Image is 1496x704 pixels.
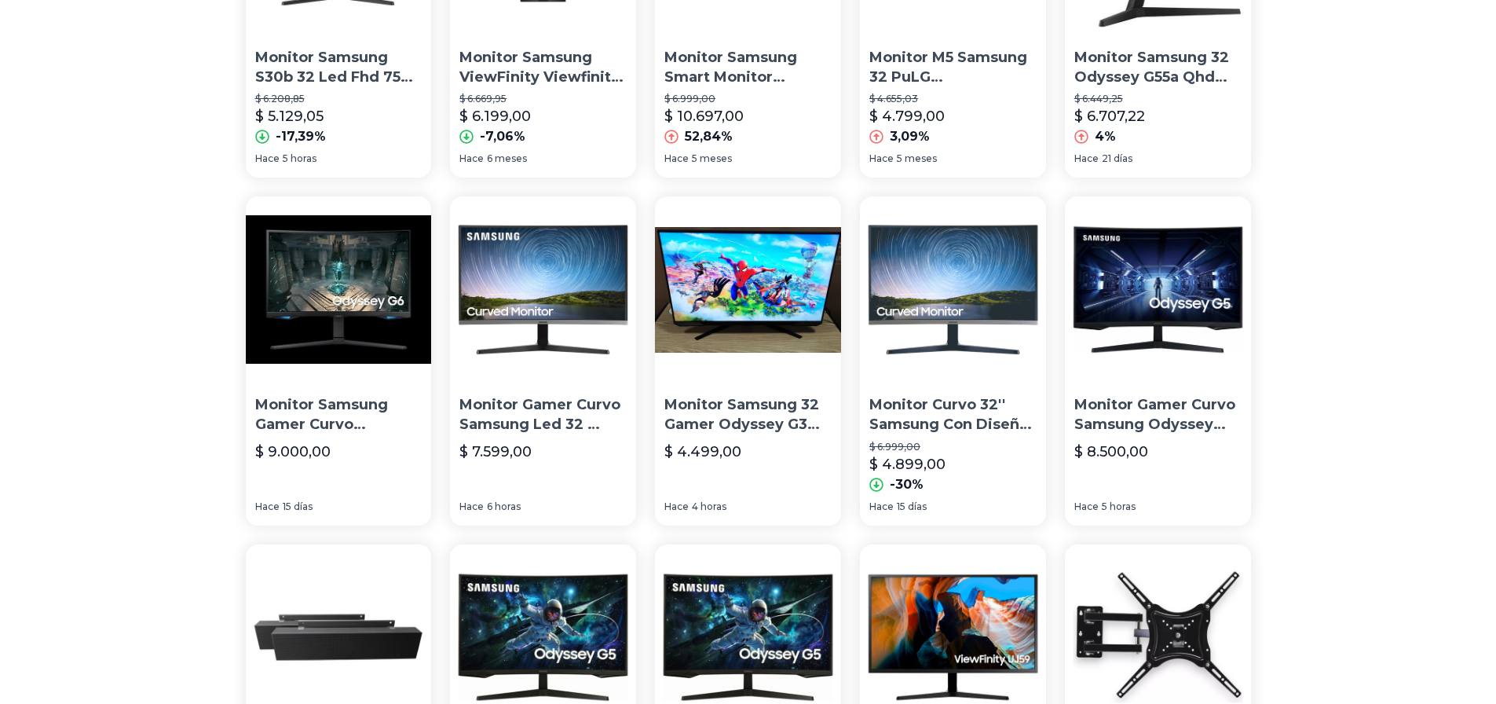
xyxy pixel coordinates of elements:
span: Hace [459,500,484,513]
p: $ 6.669,95 [459,93,627,105]
span: Hace [1074,152,1099,165]
span: 15 días [283,500,313,513]
p: -30% [890,475,924,494]
span: 5 meses [692,152,732,165]
a: Monitor Curvo 32'' Samsung Con Diseño Sin Bordes PlataMonitor Curvo 32'' Samsung Con Diseño Sin [... [860,196,1046,525]
p: 3,09% [890,127,930,146]
a: Monitor Gamer Curvo Samsung Led 32 Dark Blue GrayMonitor Gamer Curvo Samsung Led 32 Dark Blue Gra... [450,196,636,525]
span: Hace [255,152,280,165]
p: -17,39% [276,127,326,146]
img: Monitor Gamer Curvo Samsung Odyssey G5c32g55t Lcd 32 [1065,196,1251,383]
span: Hace [664,152,689,165]
span: 6 meses [487,152,527,165]
p: Monitor Gamer Curvo Samsung Led 32 Dark Blue Gray [459,395,627,434]
p: Monitor Samsung 32 Odyssey G55a Qhd 165hz 1ms Freesync Curv [1074,48,1242,87]
p: $ 6.208,85 [255,93,422,105]
p: Monitor M5 Samsung 32 PuLG Ls32dm500elxzx Smart Full Hd Color Negro [869,48,1037,87]
p: $ 4.655,03 [869,93,1037,105]
span: Hace [664,500,689,513]
span: 5 meses [897,152,937,165]
span: 5 horas [283,152,316,165]
p: Monitor Curvo 32'' Samsung Con Diseño Sin [PERSON_NAME] Plata [869,395,1037,434]
img: Monitor Samsung Gamer Curvo Odyssey G6 32 Qhd 240hz 1ms [246,196,432,383]
img: Monitor Samsung 32 Gamer Odyssey G3 Fhd 165hz [655,196,841,383]
img: Monitor Curvo 32'' Samsung Con Diseño Sin Bordes Plata [860,196,1046,383]
p: 4% [1095,127,1116,146]
span: Hace [1074,500,1099,513]
p: $ 7.599,00 [459,441,532,463]
p: 52,84% [685,127,733,146]
p: $ 10.697,00 [664,105,744,127]
p: Monitor Samsung 32 Gamer Odyssey G3 Fhd 165hz [664,395,832,434]
span: 5 horas [1102,500,1136,513]
p: $ 9.000,00 [255,441,331,463]
p: $ 6.999,00 [869,441,1037,453]
p: Monitor Gamer Curvo Samsung Odyssey G5c32g55t Lcd 32 [1074,395,1242,434]
span: Hace [459,152,484,165]
p: Monitor Samsung Smart Monitor Samsung Smart Monitor 32" LCD negro 127V [664,48,832,87]
span: 6 horas [487,500,521,513]
p: Monitor Samsung ViewFinity Viewfinity S7 32" LCD negro 127V [459,48,627,87]
p: Monitor Samsung S30b 32 Led Fhd 75hz S32b304nwn [255,48,422,87]
p: $ 8.500,00 [1074,441,1148,463]
p: $ 6.707,22 [1074,105,1145,127]
a: Monitor Samsung 32 Gamer Odyssey G3 Fhd 165hzMonitor Samsung 32 Gamer Odyssey G3 Fhd 165hz$ 4.499... [655,196,841,525]
p: $ 4.899,00 [869,453,946,475]
span: Hace [869,500,894,513]
span: 4 horas [692,500,726,513]
span: Hace [869,152,894,165]
p: $ 4.499,00 [664,441,741,463]
p: $ 6.199,00 [459,105,531,127]
p: $ 6.999,00 [664,93,832,105]
img: Monitor Gamer Curvo Samsung Led 32 Dark Blue Gray [450,196,636,383]
p: $ 4.799,00 [869,105,945,127]
p: Monitor Samsung Gamer Curvo Odyssey G6 32 Qhd 240hz 1ms [255,395,422,434]
span: 21 días [1102,152,1132,165]
p: $ 5.129,05 [255,105,324,127]
p: -7,06% [480,127,525,146]
span: Hace [255,500,280,513]
a: Monitor Gamer Curvo Samsung Odyssey G5c32g55t Lcd 32Monitor Gamer Curvo Samsung Odyssey G5c32g55t... [1065,196,1251,525]
p: $ 6.449,25 [1074,93,1242,105]
span: 15 días [897,500,927,513]
a: Monitor Samsung Gamer Curvo Odyssey G6 32 Qhd 240hz 1msMonitor Samsung Gamer Curvo Odyssey G6 32 ... [246,196,432,525]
